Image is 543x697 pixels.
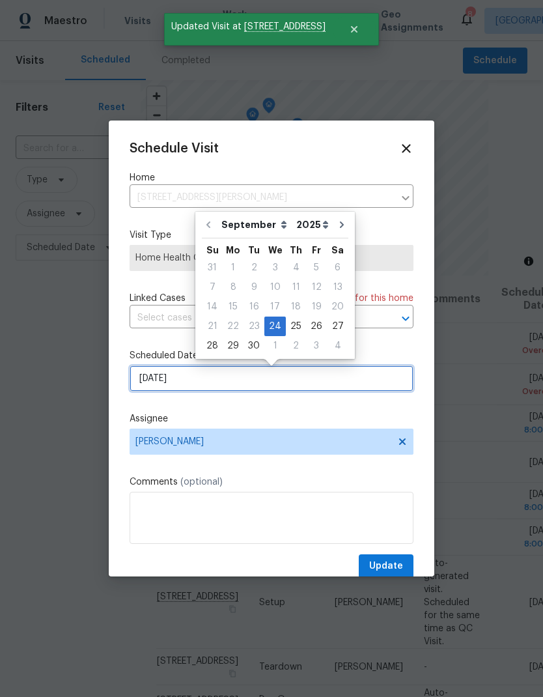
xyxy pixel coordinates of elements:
[369,558,403,575] span: Update
[130,476,413,489] label: Comments
[244,317,264,336] div: Tue Sep 23 2025
[244,259,264,277] div: 2
[327,317,348,336] div: Sat Sep 27 2025
[130,292,186,305] span: Linked Cases
[286,259,306,277] div: 4
[202,258,223,277] div: Sun Aug 31 2025
[130,142,219,155] span: Schedule Visit
[312,246,321,255] abbr: Friday
[223,278,244,296] div: 8
[306,259,327,277] div: 5
[306,298,327,316] div: 19
[264,297,286,317] div: Wed Sep 17 2025
[286,317,306,336] div: Thu Sep 25 2025
[130,349,413,362] label: Scheduled Date
[130,171,413,184] label: Home
[206,246,219,255] abbr: Sunday
[293,215,332,235] select: Year
[202,336,223,356] div: Sun Sep 28 2025
[202,337,223,355] div: 28
[226,246,240,255] abbr: Monday
[264,336,286,356] div: Wed Oct 01 2025
[244,337,264,355] div: 30
[332,212,352,238] button: Go to next month
[286,337,306,355] div: 2
[264,317,286,336] div: Wed Sep 24 2025
[130,229,413,242] label: Visit Type
[244,297,264,317] div: Tue Sep 16 2025
[333,16,376,42] button: Close
[264,278,286,296] div: 10
[264,317,286,335] div: 24
[218,215,293,235] select: Month
[306,337,327,355] div: 3
[286,317,306,335] div: 25
[223,277,244,297] div: Mon Sep 08 2025
[202,259,223,277] div: 31
[327,277,348,297] div: Sat Sep 13 2025
[135,251,408,264] span: Home Health Checkup
[202,298,223,316] div: 14
[202,277,223,297] div: Sun Sep 07 2025
[268,246,283,255] abbr: Wednesday
[130,365,413,391] input: M/D/YYYY
[306,258,327,277] div: Fri Sep 05 2025
[327,317,348,335] div: 27
[286,297,306,317] div: Thu Sep 18 2025
[223,258,244,277] div: Mon Sep 01 2025
[327,258,348,277] div: Sat Sep 06 2025
[286,336,306,356] div: Thu Oct 02 2025
[199,212,218,238] button: Go to previous month
[180,477,223,487] span: (optional)
[244,298,264,316] div: 16
[244,258,264,277] div: Tue Sep 02 2025
[202,278,223,296] div: 7
[223,337,244,355] div: 29
[135,436,391,447] span: [PERSON_NAME]
[286,298,306,316] div: 18
[397,309,415,328] button: Open
[223,336,244,356] div: Mon Sep 29 2025
[306,277,327,297] div: Fri Sep 12 2025
[130,188,394,208] input: Enter in an address
[223,317,244,335] div: 22
[331,246,344,255] abbr: Saturday
[202,317,223,336] div: Sun Sep 21 2025
[306,278,327,296] div: 12
[286,277,306,297] div: Thu Sep 11 2025
[327,298,348,316] div: 20
[327,336,348,356] div: Sat Oct 04 2025
[223,297,244,317] div: Mon Sep 15 2025
[306,317,327,335] div: 26
[248,246,260,255] abbr: Tuesday
[306,297,327,317] div: Fri Sep 19 2025
[244,317,264,335] div: 23
[164,13,333,40] span: Updated Visit at
[286,278,306,296] div: 11
[223,259,244,277] div: 1
[327,337,348,355] div: 4
[264,259,286,277] div: 3
[130,412,413,425] label: Assignee
[399,141,413,156] span: Close
[202,297,223,317] div: Sun Sep 14 2025
[264,258,286,277] div: Wed Sep 03 2025
[223,298,244,316] div: 15
[244,278,264,296] div: 9
[202,317,223,335] div: 21
[327,278,348,296] div: 13
[327,259,348,277] div: 6
[264,298,286,316] div: 17
[130,308,377,328] input: Select cases
[264,337,286,355] div: 1
[290,246,302,255] abbr: Thursday
[244,277,264,297] div: Tue Sep 09 2025
[264,277,286,297] div: Wed Sep 10 2025
[306,336,327,356] div: Fri Oct 03 2025
[286,258,306,277] div: Thu Sep 04 2025
[223,317,244,336] div: Mon Sep 22 2025
[359,554,413,578] button: Update
[244,336,264,356] div: Tue Sep 30 2025
[306,317,327,336] div: Fri Sep 26 2025
[327,297,348,317] div: Sat Sep 20 2025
